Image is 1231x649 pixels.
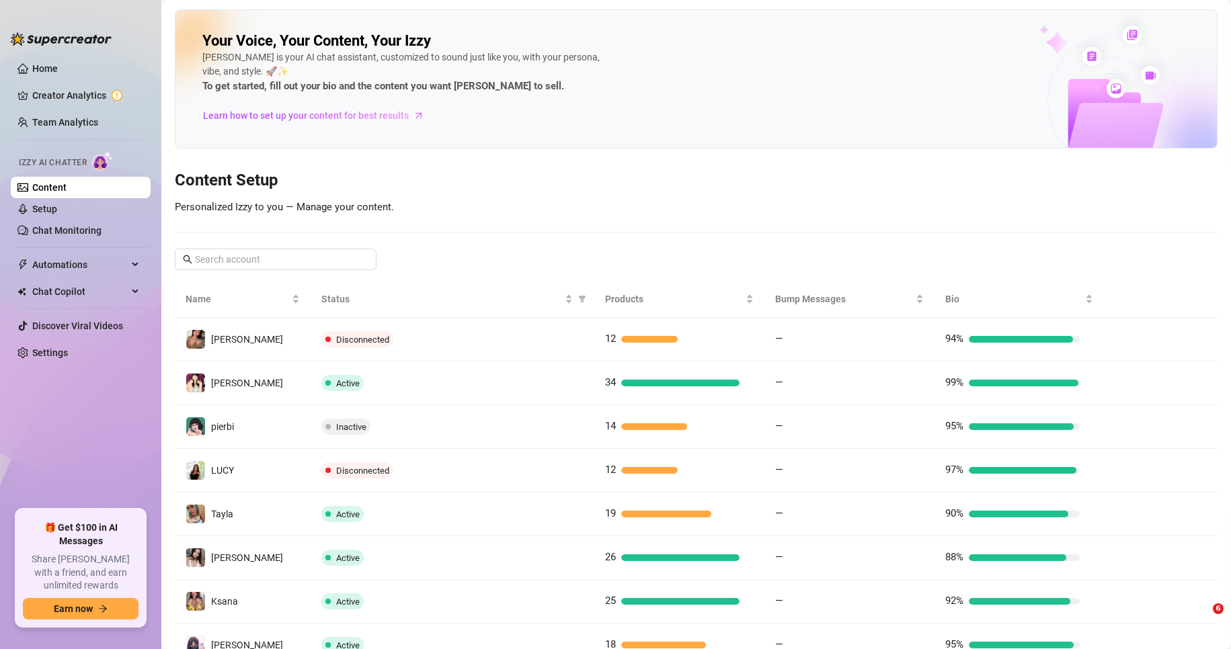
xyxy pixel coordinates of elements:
[321,292,561,306] span: Status
[32,347,68,358] a: Settings
[605,376,616,388] span: 34
[211,596,238,607] span: Ksana
[605,292,743,306] span: Products
[605,595,616,607] span: 25
[1213,603,1224,614] span: 6
[175,281,311,318] th: Name
[775,551,783,563] span: —
[175,170,1218,191] h3: Content Setup
[945,551,963,563] span: 88%
[594,281,764,318] th: Products
[775,595,783,607] span: —
[311,281,594,318] th: Status
[175,201,394,213] span: Personalized Izzy to you — Manage your content.
[336,466,389,476] span: Disconnected
[605,464,616,476] span: 12
[336,335,389,345] span: Disconnected
[775,333,783,345] span: —
[186,292,289,306] span: Name
[945,292,1083,306] span: Bio
[1185,603,1218,636] iframe: Intercom live chat
[202,105,434,126] a: Learn how to set up your content for best results
[23,598,138,619] button: Earn nowarrow-right
[32,182,67,193] a: Content
[19,157,87,169] span: Izzy AI Chatter
[945,420,963,432] span: 95%
[32,204,57,214] a: Setup
[203,108,409,123] span: Learn how to set up your content for best results
[336,597,360,607] span: Active
[211,552,283,563] span: [PERSON_NAME]
[336,553,360,563] span: Active
[32,254,128,275] span: Automations
[211,421,234,432] span: pierbi
[336,422,366,432] span: Inactive
[935,281,1105,318] th: Bio
[605,551,616,563] span: 26
[764,281,935,318] th: Bump Messages
[195,252,358,267] input: Search account
[186,592,205,611] img: Ksana
[945,333,963,345] span: 94%
[98,604,108,613] span: arrow-right
[23,553,138,593] span: Share [PERSON_NAME] with a friend, and earn unlimited rewards
[17,259,28,270] span: thunderbolt
[183,255,192,264] span: search
[17,287,26,296] img: Chat Copilot
[211,334,283,345] span: [PERSON_NAME]
[605,333,616,345] span: 12
[32,320,123,331] a: Discover Viral Videos
[575,289,589,309] span: filter
[775,420,783,432] span: —
[775,292,913,306] span: Bump Messages
[211,378,283,388] span: [PERSON_NAME]
[186,505,205,523] img: Tayla
[605,420,616,432] span: 14
[186,374,205,392] img: Melissa
[605,507,616,519] span: 19
[32,117,98,128] a: Team Analytics
[578,295,586,303] span: filter
[945,507,963,519] span: 90%
[211,509,233,519] span: Tayla
[775,376,783,388] span: —
[336,509,360,519] span: Active
[186,330,205,349] img: Maggie
[336,378,360,388] span: Active
[54,603,93,614] span: Earn now
[211,465,234,476] span: LUCY️‍️
[202,80,564,92] strong: To get started, fill out your bio and the content you want [PERSON_NAME] to sell.
[945,595,963,607] span: 92%
[945,464,963,476] span: 97%
[202,32,431,50] h2: Your Voice, Your Content, Your Izzy
[775,507,783,519] span: —
[23,521,138,548] span: 🎁 Get $100 in AI Messages
[202,50,606,95] div: [PERSON_NAME] is your AI chat assistant, customized to sound just like you, with your persona, vi...
[186,548,205,567] img: Jess
[186,417,205,436] img: pierbi
[1008,11,1217,148] img: ai-chatter-content-library-cLFOSyPT.png
[32,281,128,302] span: Chat Copilot
[32,225,102,236] a: Chat Monitoring
[11,32,112,46] img: logo-BBDzfeDw.svg
[945,376,963,388] span: 99%
[775,464,783,476] span: —
[412,109,426,122] span: arrow-right
[92,151,113,171] img: AI Chatter
[32,63,58,74] a: Home
[186,461,205,480] img: LUCY️‍️
[32,85,140,106] a: Creator Analytics exclamation-circle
